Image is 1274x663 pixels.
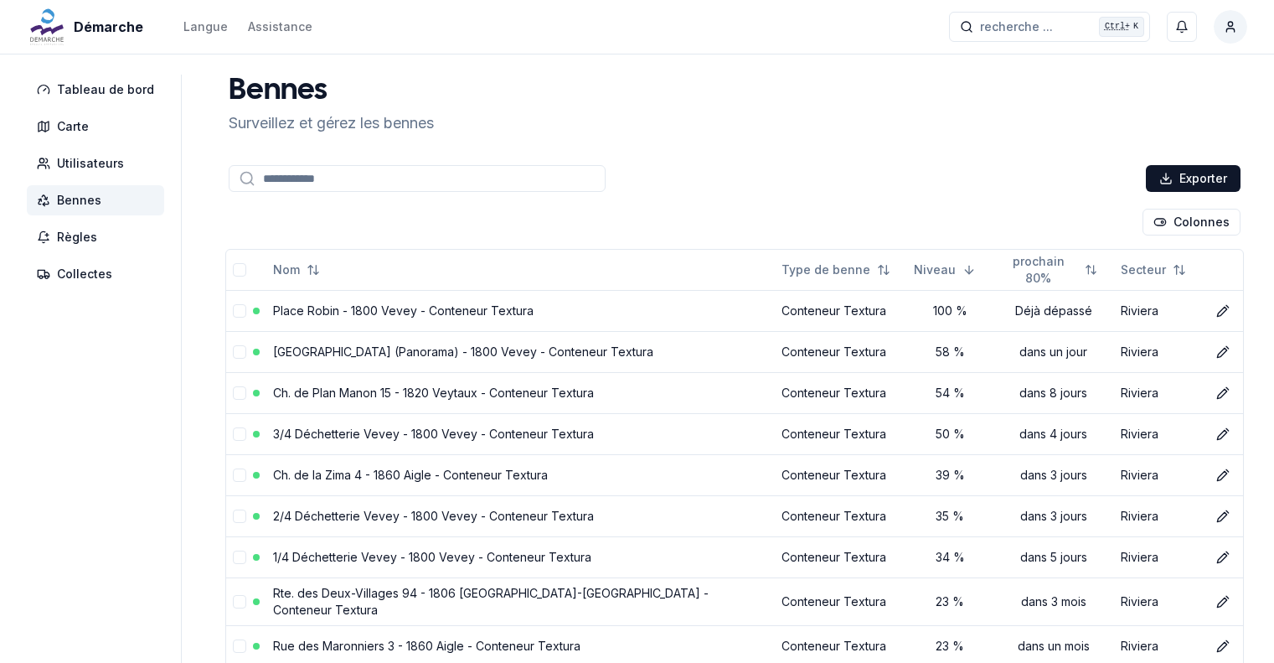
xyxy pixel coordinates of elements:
a: Démarche [27,17,150,37]
a: Bennes [27,185,171,215]
div: dans 5 jours [999,549,1107,566]
a: Place Robin - 1800 Vevey - Conteneur Textura [273,303,534,318]
td: Riviera [1114,578,1203,625]
div: dans 3 jours [999,467,1107,484]
td: Riviera [1114,290,1203,331]
button: select-row [233,469,246,482]
div: dans 3 mois [999,593,1107,610]
div: 23 % [914,638,986,655]
a: Règles [27,222,171,252]
a: Ch. de Plan Manon 15 - 1820 Veytaux - Conteneur Textura [273,386,594,400]
td: Riviera [1114,413,1203,454]
button: Langue [183,17,228,37]
span: Démarche [74,17,143,37]
span: Collectes [57,266,112,282]
button: Cocher les colonnes [1142,209,1240,236]
button: select-row [233,551,246,564]
td: Conteneur Textura [775,290,907,331]
a: Utilisateurs [27,148,171,179]
td: Riviera [1114,454,1203,495]
td: Riviera [1114,495,1203,536]
button: select-row [233,510,246,523]
h1: Bennes [229,75,434,108]
button: Not sorted. Click to sort ascending. [989,256,1107,283]
button: Not sorted. Click to sort ascending. [1111,256,1196,283]
span: Tableau de bord [57,81,154,98]
a: 2/4 Déchetterie Vevey - 1800 Vevey - Conteneur Textura [273,509,594,523]
button: select-row [233,386,246,400]
p: Surveillez et gérez les bennes [229,111,434,135]
button: recherche ...Ctrl+K [949,12,1150,42]
a: [GEOGRAPHIC_DATA] (Panorama) - 1800 Vevey - Conteneur Textura [273,344,653,359]
div: 100 % [914,303,986,319]
button: select-row [233,345,246,359]
td: Conteneur Textura [775,413,907,454]
td: Riviera [1114,372,1203,413]
div: 34 % [914,549,986,566]
button: Not sorted. Click to sort ascending. [263,256,330,283]
td: Conteneur Textura [775,331,907,372]
button: Not sorted. Click to sort ascending. [771,256,900,283]
a: Rue des Maronniers 3 - 1860 Aigle - Conteneur Textura [273,639,580,653]
td: Riviera [1114,536,1203,578]
div: 50 % [914,426,986,443]
div: 39 % [914,467,986,484]
div: dans 3 jours [999,508,1107,525]
img: Démarche Logo [27,7,67,47]
span: recherche ... [980,18,1053,35]
span: Carte [57,118,89,135]
div: 58 % [914,344,986,360]
span: Nom [273,262,300,278]
td: Conteneur Textura [775,536,907,578]
a: Tableau de bord [27,75,171,105]
a: Assistance [248,17,312,37]
div: Langue [183,18,228,35]
span: Bennes [57,192,101,209]
span: Niveau [914,262,956,278]
div: dans un mois [999,638,1107,655]
div: dans 4 jours [999,426,1107,443]
td: Conteneur Textura [775,454,907,495]
a: Ch. de la Zima 4 - 1860 Aigle - Conteneur Textura [273,468,548,482]
a: Collectes [27,259,171,289]
a: Rte. des Deux-Villages 94 - 1806 [GEOGRAPHIC_DATA]-[GEOGRAPHIC_DATA] - Conteneur Textura [273,586,709,617]
button: select-row [233,427,246,441]
button: select-row [233,595,246,609]
button: select-row [233,304,246,318]
button: Sorted descending. Click to sort ascending. [904,256,986,283]
a: Carte [27,111,171,142]
div: dans un jour [999,344,1107,360]
button: Exporter [1146,165,1240,192]
button: select-all [233,263,246,277]
a: 1/4 Déchetterie Vevey - 1800 Vevey - Conteneur Textura [273,550,591,564]
span: Type de benne [781,262,870,278]
a: 3/4 Déchetterie Vevey - 1800 Vevey - Conteneur Textura [273,427,594,441]
div: dans 8 jours [999,385,1107,401]
td: Conteneur Textura [775,578,907,625]
div: 35 % [914,508,986,525]
span: Règles [57,229,97,246]
td: Riviera [1114,331,1203,372]
span: prochain 80% [999,253,1078,287]
button: select-row [233,640,246,653]
div: 54 % [914,385,986,401]
div: 23 % [914,593,986,610]
div: Déjà dépassé [999,303,1107,319]
span: Utilisateurs [57,155,124,172]
td: Conteneur Textura [775,495,907,536]
td: Conteneur Textura [775,372,907,413]
span: Secteur [1121,262,1166,278]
